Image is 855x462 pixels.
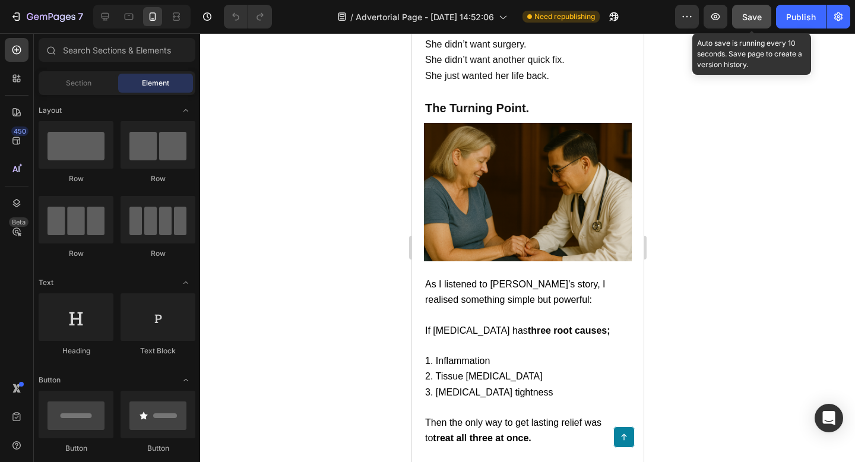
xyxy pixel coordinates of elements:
div: Row [121,248,195,259]
div: Publish [786,11,816,23]
span: / [350,11,353,23]
span: Toggle open [176,101,195,120]
div: 450 [11,126,28,136]
div: Button [121,443,195,454]
input: Search Sections & Elements [39,38,195,62]
div: Row [121,173,195,184]
div: Beta [9,217,28,227]
button: Save [732,5,771,29]
span: Button [39,375,61,385]
span: Toggle open [176,371,195,390]
div: Text Block [121,346,195,356]
span: Text [39,277,53,288]
div: Heading [39,346,113,356]
div: Row [39,248,113,259]
span: Need republishing [534,11,595,22]
span: Section [66,78,91,88]
p: 7 [78,10,83,24]
div: Row [39,173,113,184]
span: Save [742,12,762,22]
span: Toggle open [176,273,195,292]
span: Layout [39,105,62,116]
span: Element [142,78,169,88]
div: Button [39,443,113,454]
iframe: Design area [412,33,644,462]
span: Advertorial Page - [DATE] 14:52:06 [356,11,494,23]
button: 7 [5,5,88,29]
div: Open Intercom Messenger [815,404,843,432]
button: Publish [776,5,826,29]
div: Undo/Redo [224,5,272,29]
